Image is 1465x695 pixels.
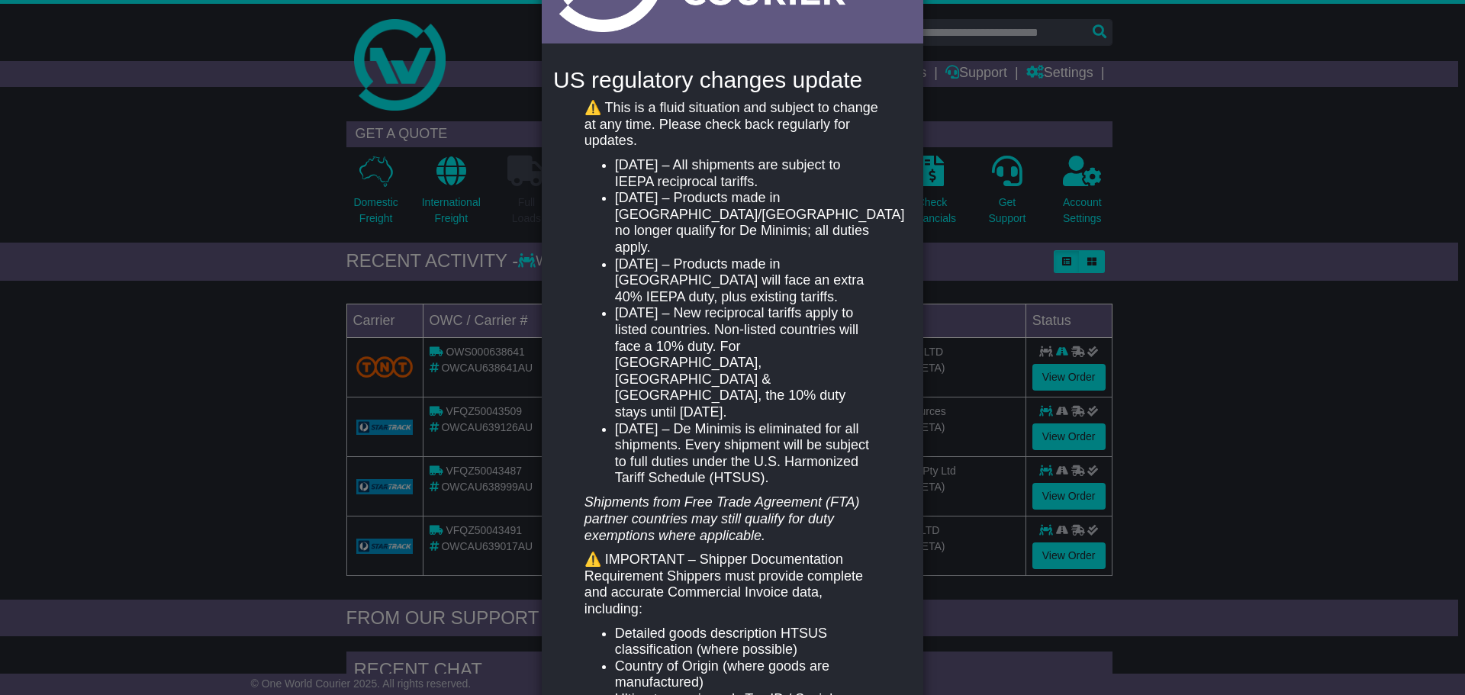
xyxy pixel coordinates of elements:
[553,67,912,92] h4: US regulatory changes update
[584,100,881,150] p: ⚠️ This is a fluid situation and subject to change at any time. Please check back regularly for u...
[584,552,881,617] p: ⚠️ IMPORTANT – Shipper Documentation Requirement Shippers must provide complete and accurate Comm...
[615,626,881,658] li: Detailed goods description HTSUS classification (where possible)
[615,305,881,420] li: [DATE] – New reciprocal tariffs apply to listed countries. Non-listed countries will face a 10% d...
[615,658,881,691] li: Country of Origin (where goods are manufactured)
[615,421,881,487] li: [DATE] – De Minimis is eliminated for all shipments. Every shipment will be subject to full dutie...
[615,157,881,190] li: [DATE] – All shipments are subject to IEEPA reciprocal tariffs.
[615,256,881,306] li: [DATE] – Products made in [GEOGRAPHIC_DATA] will face an extra 40% IEEPA duty, plus existing tari...
[584,494,860,542] em: Shipments from Free Trade Agreement (FTA) partner countries may still qualify for duty exemptions...
[615,190,881,256] li: [DATE] – Products made in [GEOGRAPHIC_DATA]/[GEOGRAPHIC_DATA] no longer qualify for De Minimis; a...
